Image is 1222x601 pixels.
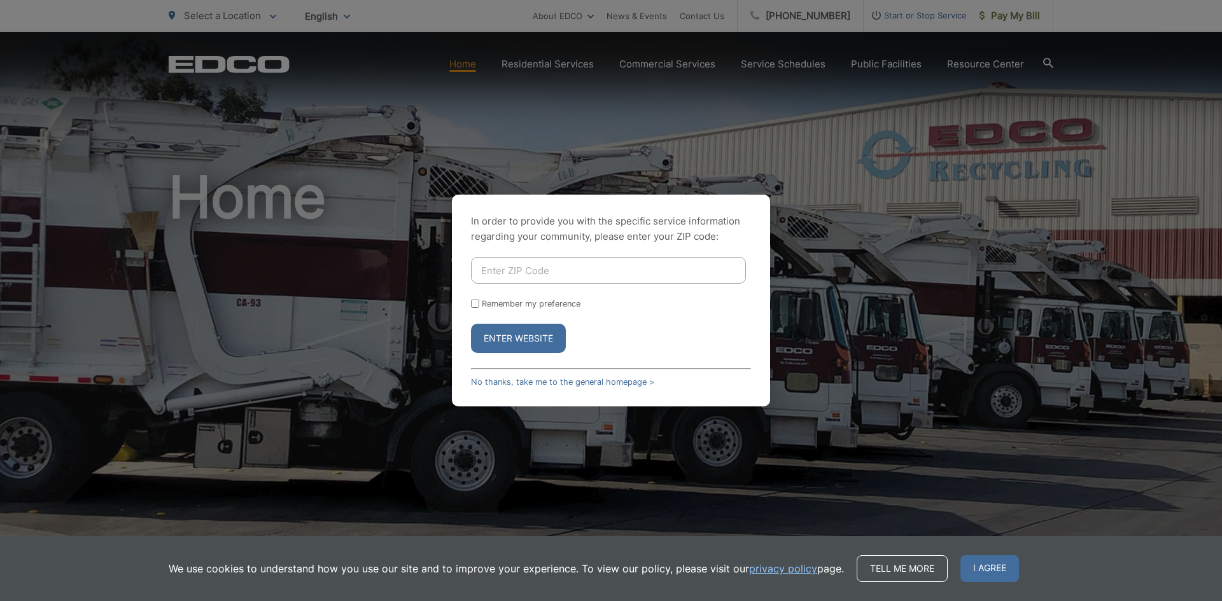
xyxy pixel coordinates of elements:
[471,377,654,387] a: No thanks, take me to the general homepage >
[960,555,1019,582] span: I agree
[482,299,580,308] label: Remember my preference
[471,214,751,244] p: In order to provide you with the specific service information regarding your community, please en...
[471,257,746,284] input: Enter ZIP Code
[169,561,844,576] p: We use cookies to understand how you use our site and to improve your experience. To view our pol...
[749,561,817,576] a: privacy policy
[857,555,948,582] a: Tell me more
[471,324,566,353] button: Enter Website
